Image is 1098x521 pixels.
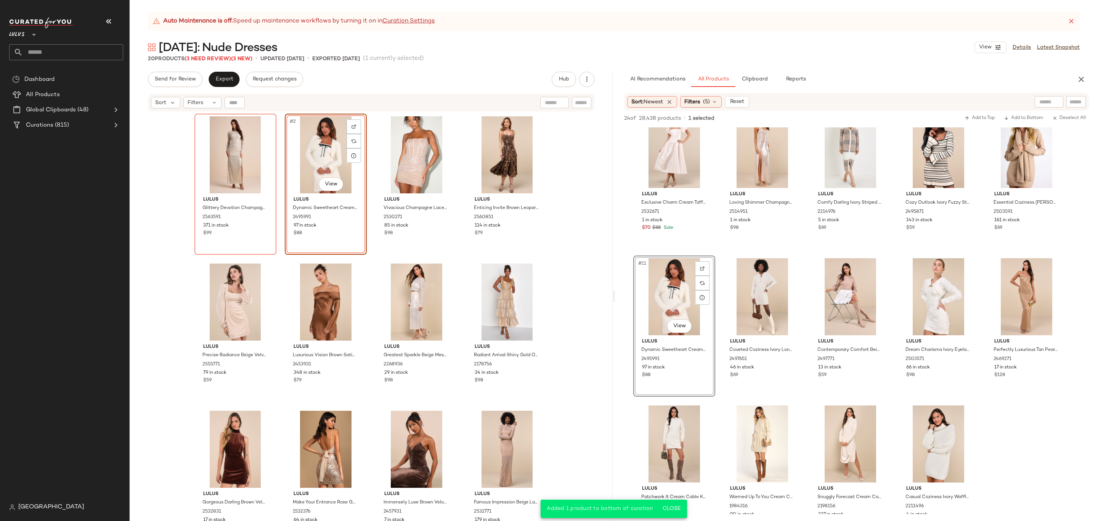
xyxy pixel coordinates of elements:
[785,76,806,82] span: Reports
[203,222,229,229] span: 371 in stock
[644,99,663,105] span: Newest
[203,344,268,351] span: Lulus
[475,344,539,351] span: Lulus
[202,508,221,515] span: 2532831
[1001,114,1046,123] button: Add to Bottom
[154,76,196,82] span: Send for Review
[729,199,794,206] span: Loving Shimmer Champagne Sequin Lace Sleeveless Maxi Dress
[1004,116,1043,121] span: Add to Bottom
[818,338,883,345] span: Lulus
[817,209,835,215] span: 2214976
[384,508,401,515] span: 2457931
[319,177,343,191] button: View
[1037,43,1080,51] a: Latest Snapshot
[475,230,483,237] span: $79
[703,98,710,106] span: (5)
[203,370,226,376] span: 79 in stock
[469,116,545,193] img: 12307541_2560851.jpg
[642,217,663,224] span: 1 in stock
[246,72,303,87] button: Request changes
[906,338,971,345] span: Lulus
[906,191,971,198] span: Lulus
[148,55,252,63] div: Products
[287,411,364,488] img: 7420301_1532376.jpg
[384,370,408,376] span: 29 in stock
[636,258,713,335] img: 12121621_2495991.jpg
[294,344,358,351] span: Lulus
[900,405,977,482] img: 11830301_2211496.jpg
[384,222,408,229] span: 85 in stock
[906,217,933,224] span: 143 in stock
[817,356,835,363] span: 2497771
[641,199,706,206] span: Exclusive Charm Cream Taffeta Puff Sleeve Midi Dress
[905,356,924,363] span: 2503571
[818,372,827,379] span: $59
[684,115,685,122] span: •
[159,40,277,56] span: [DATE]: Nude Dresses
[363,54,424,63] span: (1 currently selected)
[148,72,202,87] button: Send for Review
[76,106,88,114] span: (48)
[197,264,274,341] img: 12242521_2555771.jpg
[203,491,268,498] span: Lulus
[352,124,356,129] img: svg%3e
[294,370,321,376] span: 348 in stock
[475,196,539,203] span: Lulus
[906,511,928,518] span: 4 in stock
[475,491,539,498] span: Lulus
[818,217,839,224] span: 5 in stock
[730,225,738,232] span: $98
[26,90,60,99] span: All Products
[642,486,706,492] span: Lulus
[689,114,714,122] span: 1 selected
[700,266,705,271] img: svg%3e
[474,508,491,515] span: 2532771
[667,319,692,333] button: View
[384,352,448,359] span: Greatest Sparkle Beige Mesh Sequin Fringe Two-Piece Midi Dress
[812,258,889,335] img: 12091221_2497771.jpg
[203,196,268,203] span: Lulus
[163,17,233,26] strong: Auto Maintenance is off.
[552,72,576,87] button: Hub
[474,214,493,221] span: 2560851
[988,258,1065,335] img: 11906861_2469271.jpg
[639,114,681,122] span: 28,438 products
[673,323,685,329] span: View
[818,225,826,232] span: $69
[215,76,233,82] span: Export
[724,258,801,335] img: 12138741_2497651.jpg
[662,506,681,512] span: Close
[231,56,252,62] span: (3 New)
[287,264,364,341] img: 12035981_2453931.jpg
[725,96,749,108] button: Reset
[905,209,924,215] span: 2495871
[730,511,754,518] span: 90 in stock
[202,499,267,506] span: Gorgeous Darling Brown Velvet Sleeveless Mock Neck Mini Dress
[818,364,841,371] span: 13 in stock
[293,352,357,359] span: Luxurious Vision Brown Satin Off-the-Shoulder Mini Dress
[384,214,402,221] span: 2530271
[474,499,538,506] span: Famous Impression Beige Lace Mock Neck Long Sleeve Maxi Dress
[994,199,1058,206] span: Essential Coziness [PERSON_NAME] Sweater Dress and Scarf Set
[203,377,212,384] span: $59
[1049,114,1089,123] button: Deselect All
[26,121,53,130] span: Curations
[9,18,74,28] img: cfy_white_logo.C9jOOHJF.svg
[547,506,653,511] span: Added 1 product to bottom of curation
[12,76,20,83] img: svg%3e
[324,181,337,187] span: View
[630,76,685,82] span: AI Recommendations
[293,499,357,506] span: Make Your Entrance Rose Gold Sequin Tie-Back Mini Dress
[724,405,801,482] img: 9649941_1984316.jpg
[730,217,751,224] span: 1 in stock
[905,347,970,354] span: Dream Charisma Ivory Eyelash Knit Rosette Shrug Midi Dress Set
[684,98,700,106] span: Filters
[260,55,304,63] p: updated [DATE]
[474,205,538,212] span: Enticing Invite Brown Leopard Print Pleated Midi Dress
[729,209,748,215] span: 2514951
[475,377,483,384] span: $98
[698,76,729,82] span: All Products
[994,347,1058,354] span: Perfectly Luxurious Tan Pearl Strapless Maxi Dress
[26,106,76,114] span: Global Clipboards
[906,364,930,371] span: 66 in stock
